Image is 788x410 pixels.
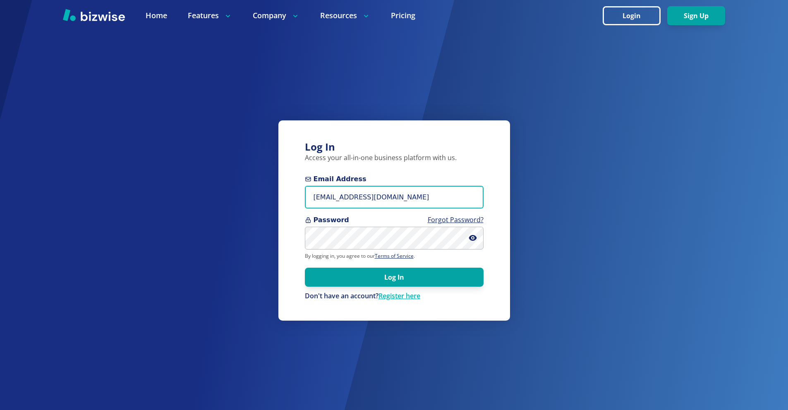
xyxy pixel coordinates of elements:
a: Register here [378,291,420,300]
img: Bizwise Logo [63,9,125,21]
p: Features [188,10,232,21]
h3: Log In [305,140,484,154]
span: Email Address [305,174,484,184]
a: Login [603,12,667,20]
p: Don't have an account? [305,292,484,301]
a: Pricing [391,10,415,21]
button: Log In [305,268,484,287]
p: By logging in, you agree to our . [305,253,484,259]
button: Sign Up [667,6,725,25]
button: Login [603,6,661,25]
a: Forgot Password? [428,215,484,224]
a: Sign Up [667,12,725,20]
p: Resources [320,10,370,21]
a: Terms of Service [375,252,414,259]
p: Access your all-in-one business platform with us. [305,153,484,163]
span: Password [305,215,484,225]
p: Company [253,10,299,21]
a: Home [146,10,167,21]
div: Don't have an account?Register here [305,292,484,301]
input: you@example.com [305,186,484,209]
